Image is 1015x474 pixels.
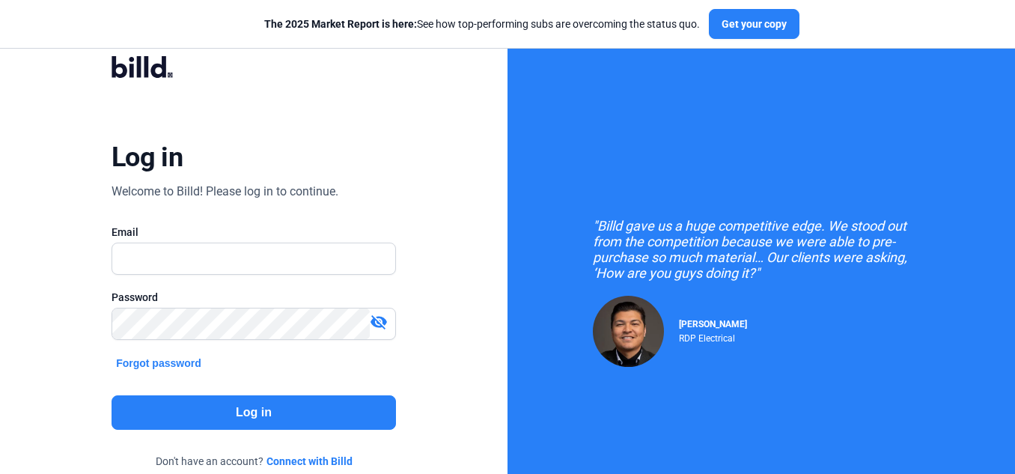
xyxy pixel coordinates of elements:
div: "Billd gave us a huge competitive edge. We stood out from the competition because we were able to... [593,218,930,281]
mat-icon: visibility_off [370,313,388,331]
a: Connect with Billd [266,454,353,469]
div: Don't have an account? [112,454,396,469]
button: Forgot password [112,355,206,371]
div: Password [112,290,396,305]
div: See how top-performing subs are overcoming the status quo. [264,16,700,31]
img: Raul Pacheco [593,296,664,367]
span: [PERSON_NAME] [679,319,747,329]
div: RDP Electrical [679,329,747,344]
div: Log in [112,141,183,174]
button: Get your copy [709,9,799,39]
div: Welcome to Billd! Please log in to continue. [112,183,338,201]
span: The 2025 Market Report is here: [264,18,417,30]
div: Email [112,225,396,240]
button: Log in [112,395,396,430]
